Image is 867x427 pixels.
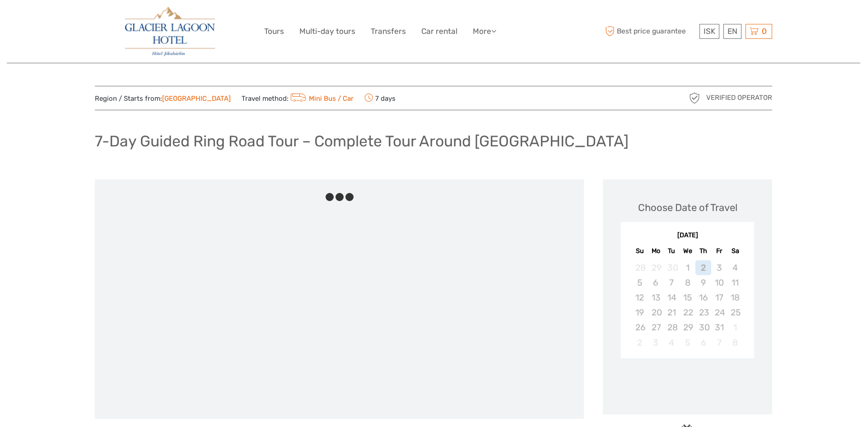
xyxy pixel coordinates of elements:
[687,91,702,105] img: verified_operator_grey_128.png
[680,245,695,257] div: We
[685,382,690,388] div: Loading...
[299,25,355,38] a: Multi-day tours
[706,93,772,103] span: Verified Operator
[723,24,741,39] div: EN
[727,245,743,257] div: Sa
[632,335,648,350] div: Not available Sunday, November 2nd, 2025
[621,231,754,240] div: [DATE]
[695,335,711,350] div: Not available Thursday, November 6th, 2025
[421,25,457,38] a: Car rental
[695,320,711,335] div: Not available Thursday, October 30th, 2025
[289,94,354,103] a: Mini Bus / Car
[648,305,664,320] div: Not available Monday, October 20th, 2025
[95,132,629,150] h1: 7-Day Guided Ring Road Tour – Complete Tour Around [GEOGRAPHIC_DATA]
[664,335,680,350] div: Not available Tuesday, November 4th, 2025
[695,275,711,290] div: Not available Thursday, October 9th, 2025
[648,335,664,350] div: Not available Monday, November 3rd, 2025
[727,335,743,350] div: Not available Saturday, November 8th, 2025
[727,305,743,320] div: Not available Saturday, October 25th, 2025
[704,27,715,36] span: ISK
[632,260,648,275] div: Not available Sunday, September 28th, 2025
[632,275,648,290] div: Not available Sunday, October 5th, 2025
[711,260,727,275] div: Not available Friday, October 3rd, 2025
[632,245,648,257] div: Su
[664,320,680,335] div: Not available Tuesday, October 28th, 2025
[664,260,680,275] div: Not available Tuesday, September 30th, 2025
[264,25,284,38] a: Tours
[680,305,695,320] div: Not available Wednesday, October 22nd, 2025
[727,290,743,305] div: Not available Saturday, October 18th, 2025
[680,260,695,275] div: Not available Wednesday, October 1st, 2025
[727,260,743,275] div: Not available Saturday, October 4th, 2025
[473,25,496,38] a: More
[711,290,727,305] div: Not available Friday, October 17th, 2025
[695,245,711,257] div: Th
[648,245,664,257] div: Mo
[162,94,231,103] a: [GEOGRAPHIC_DATA]
[680,335,695,350] div: Not available Wednesday, November 5th, 2025
[680,275,695,290] div: Not available Wednesday, October 8th, 2025
[371,25,406,38] a: Transfers
[648,260,664,275] div: Not available Monday, September 29th, 2025
[632,305,648,320] div: Not available Sunday, October 19th, 2025
[711,320,727,335] div: Not available Friday, October 31st, 2025
[664,245,680,257] div: Tu
[711,335,727,350] div: Not available Friday, November 7th, 2025
[760,27,768,36] span: 0
[695,290,711,305] div: Not available Thursday, October 16th, 2025
[648,290,664,305] div: Not available Monday, October 13th, 2025
[664,305,680,320] div: Not available Tuesday, October 21st, 2025
[638,201,737,215] div: Choose Date of Travel
[648,320,664,335] div: Not available Monday, October 27th, 2025
[664,290,680,305] div: Not available Tuesday, October 14th, 2025
[95,94,231,103] span: Region / Starts from:
[727,275,743,290] div: Not available Saturday, October 11th, 2025
[364,92,396,104] span: 7 days
[632,290,648,305] div: Not available Sunday, October 12th, 2025
[695,305,711,320] div: Not available Thursday, October 23rd, 2025
[648,275,664,290] div: Not available Monday, October 6th, 2025
[603,24,697,39] span: Best price guarantee
[727,320,743,335] div: Not available Saturday, November 1st, 2025
[711,275,727,290] div: Not available Friday, October 10th, 2025
[711,245,727,257] div: Fr
[664,275,680,290] div: Not available Tuesday, October 7th, 2025
[680,290,695,305] div: Not available Wednesday, October 15th, 2025
[695,260,711,275] div: Not available Thursday, October 2nd, 2025
[125,7,214,56] img: 2790-86ba44ba-e5e5-4a53-8ab7-28051417b7bc_logo_big.jpg
[624,260,751,350] div: month 2025-10
[711,305,727,320] div: Not available Friday, October 24th, 2025
[632,320,648,335] div: Not available Sunday, October 26th, 2025
[242,92,354,104] span: Travel method:
[680,320,695,335] div: Not available Wednesday, October 29th, 2025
